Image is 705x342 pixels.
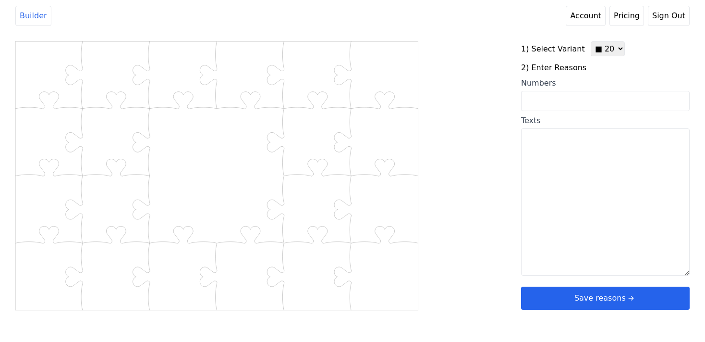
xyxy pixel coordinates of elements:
textarea: Texts [521,128,690,276]
a: Builder [15,6,51,26]
svg: arrow right short [626,293,636,304]
a: Account [566,6,606,26]
input: Numbers [521,91,690,111]
label: 2) Enter Reasons [521,62,690,74]
div: Numbers [521,77,690,89]
button: Save reasonsarrow right short [521,287,690,310]
a: Pricing [609,6,644,26]
div: Texts [521,115,690,127]
label: 1) Select Variant [521,43,585,55]
button: Sign Out [648,6,690,26]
